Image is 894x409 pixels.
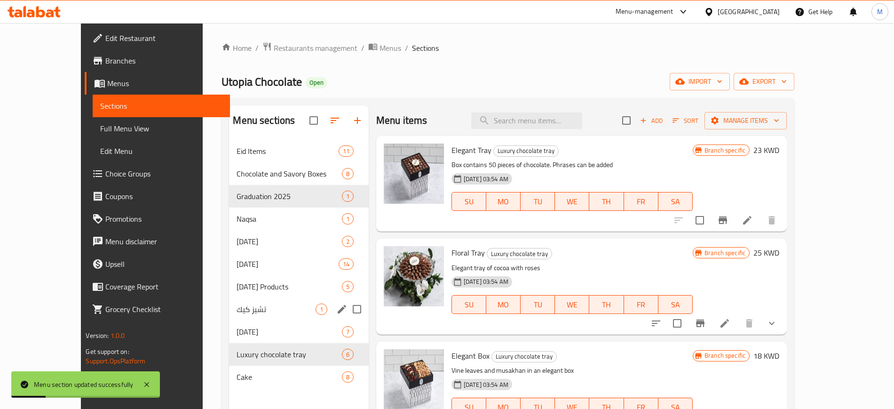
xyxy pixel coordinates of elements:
p: Box contains 50 pieces of chocolate. Phrases can be added [451,159,693,171]
button: FR [624,295,658,314]
div: Chocolate and Savory Boxes [237,168,341,179]
nav: breadcrumb [222,42,794,54]
button: delete [760,209,783,232]
span: Floral Tray [451,246,485,260]
span: Add [639,115,664,126]
button: Manage items [704,112,787,129]
span: Manage items [712,115,779,127]
div: items [339,145,354,157]
div: items [339,258,354,270]
span: Sort sections [324,109,346,132]
button: sort-choices [645,312,667,335]
span: SA [662,298,689,312]
div: items [342,281,354,292]
span: [DATE] 03:54 AM [460,277,512,286]
button: Add section [346,109,369,132]
a: Edit Menu [93,140,230,162]
span: Open [306,79,327,87]
span: Promotions [105,213,222,225]
span: Upsell [105,258,222,270]
a: Choice Groups [85,162,230,185]
span: 1 [342,215,353,224]
div: [DATE]14 [229,253,368,275]
div: Menu section updated successfully [34,379,134,390]
a: Coverage Report [85,275,230,298]
span: [DATE] [237,258,338,270]
span: 1 [342,192,353,201]
span: [DATE] 03:54 AM [460,175,512,184]
a: Branches [85,49,230,72]
h2: Menu items [376,113,427,128]
span: Elegant Tray [451,143,491,157]
span: Luxury chocolate tray [237,349,341,360]
span: Branch specific [701,146,749,155]
div: تشيز كيك1edit [229,298,368,321]
div: Cake8 [229,366,368,388]
span: Get support on: [86,345,129,358]
span: [DATE] [237,236,341,247]
button: MO [486,295,521,314]
span: 8 [342,169,353,178]
a: Promotions [85,208,230,230]
span: Edit Restaurant [105,32,222,44]
span: Select all sections [304,111,324,130]
p: Elegant tray of cocoa with roses [451,262,693,274]
button: WE [555,295,589,314]
div: items [342,191,354,202]
div: items [342,168,354,179]
a: Sections [93,95,230,117]
div: [DATE] Products5 [229,275,368,298]
span: Utopia Chocolate [222,71,302,92]
span: Elegant Box [451,349,490,363]
span: 1.0.0 [110,329,125,342]
a: Edit Restaurant [85,27,230,49]
a: Menus [368,42,401,54]
button: SU [451,295,486,314]
span: 1 [316,305,327,314]
img: Elegant Tray [384,144,444,204]
div: [DATE]7 [229,321,368,343]
div: items [342,349,354,360]
span: Choice Groups [105,168,222,179]
div: Luxury chocolate tray6 [229,343,368,366]
button: export [734,73,794,90]
div: Open [306,77,327,88]
li: / [255,42,259,54]
img: Floral Tray [384,246,444,306]
span: Full Menu View [100,123,222,134]
a: Coupons [85,185,230,208]
span: 8 [342,373,353,382]
span: تشيز كيك [237,304,315,315]
button: edit [335,302,349,316]
div: National Day Products [237,281,341,292]
span: Branch specific [701,249,749,257]
button: SA [658,295,693,314]
div: Graduation 2025 [237,191,341,202]
h6: 25 KWD [753,246,779,259]
span: 6 [342,350,353,359]
span: Branch specific [701,351,749,360]
a: Edit menu item [742,215,753,226]
span: Luxury chocolate tray [494,145,558,156]
button: Sort [670,113,701,128]
div: Chocolate and Savory Boxes8 [229,162,368,185]
span: Sort items [666,113,704,128]
div: Eid Items11 [229,140,368,162]
div: Ramadan [237,258,338,270]
a: Menu disclaimer [85,230,230,253]
a: Full Menu View [93,117,230,140]
span: Luxury chocolate tray [492,351,556,362]
svg: Show Choices [766,318,777,329]
li: / [361,42,364,54]
span: Edit Menu [100,145,222,157]
span: [DATE] 03:54 AM [460,380,512,389]
button: Branch-specific-item [712,209,734,232]
span: M [877,7,883,17]
div: [GEOGRAPHIC_DATA] [718,7,780,17]
span: Menu disclaimer [105,236,222,247]
div: [DATE]2 [229,230,368,253]
span: FR [628,298,655,312]
span: Restaurants management [274,42,357,54]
